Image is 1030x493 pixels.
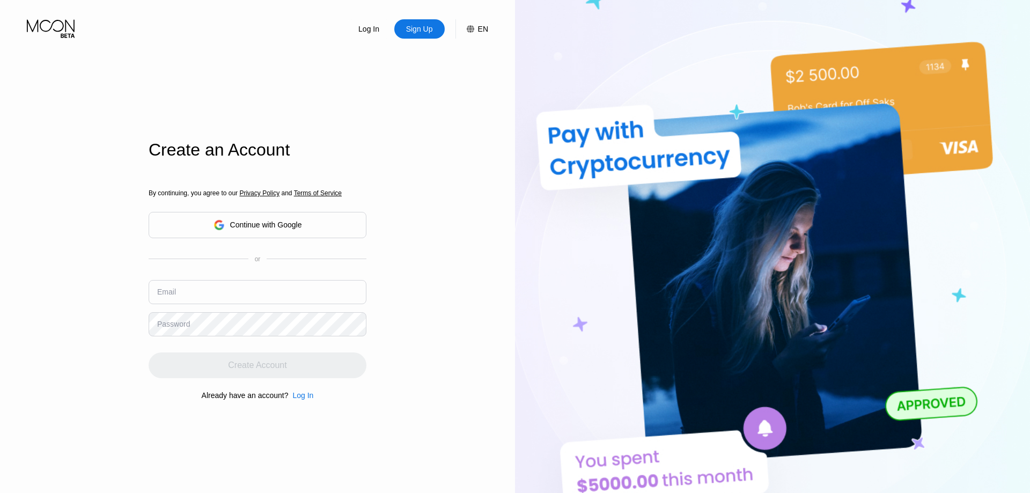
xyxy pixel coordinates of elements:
span: Terms of Service [294,189,342,197]
div: Sign Up [405,24,434,34]
div: Continue with Google [230,220,302,229]
div: Already have an account? [202,391,289,400]
span: and [279,189,294,197]
div: Log In [288,391,313,400]
div: EN [455,19,488,39]
div: EN [478,25,488,33]
div: Sign Up [394,19,445,39]
div: Log In [357,24,380,34]
div: Create an Account [149,140,366,160]
div: or [255,255,261,263]
div: Email [157,288,176,296]
div: Log In [292,391,313,400]
div: Password [157,320,190,328]
span: Privacy Policy [239,189,279,197]
div: Continue with Google [149,212,366,238]
div: Log In [344,19,394,39]
div: By continuing, you agree to our [149,189,366,197]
